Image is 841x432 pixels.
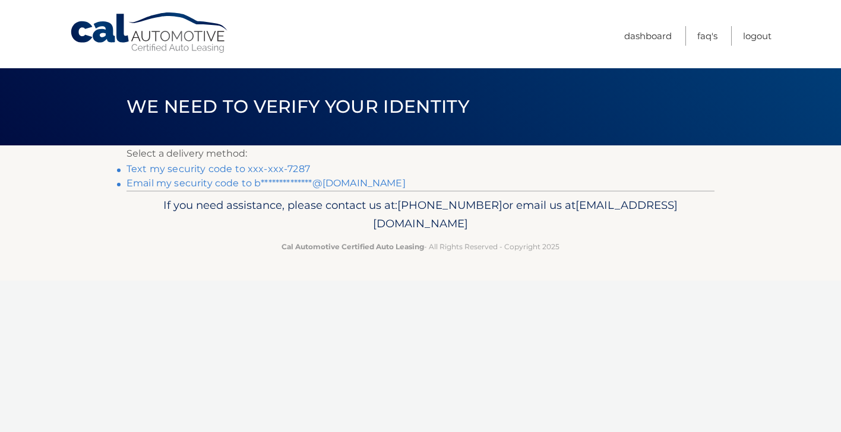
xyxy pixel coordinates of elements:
[127,96,469,117] span: We need to verify your identity
[282,242,424,251] strong: Cal Automotive Certified Auto Leasing
[134,240,707,253] p: - All Rights Reserved - Copyright 2025
[397,198,502,212] span: [PHONE_NUMBER]
[697,26,717,46] a: FAQ's
[127,163,310,174] a: Text my security code to xxx-xxx-7287
[743,26,772,46] a: Logout
[127,145,714,162] p: Select a delivery method:
[69,12,230,54] a: Cal Automotive
[134,196,707,234] p: If you need assistance, please contact us at: or email us at
[624,26,672,46] a: Dashboard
